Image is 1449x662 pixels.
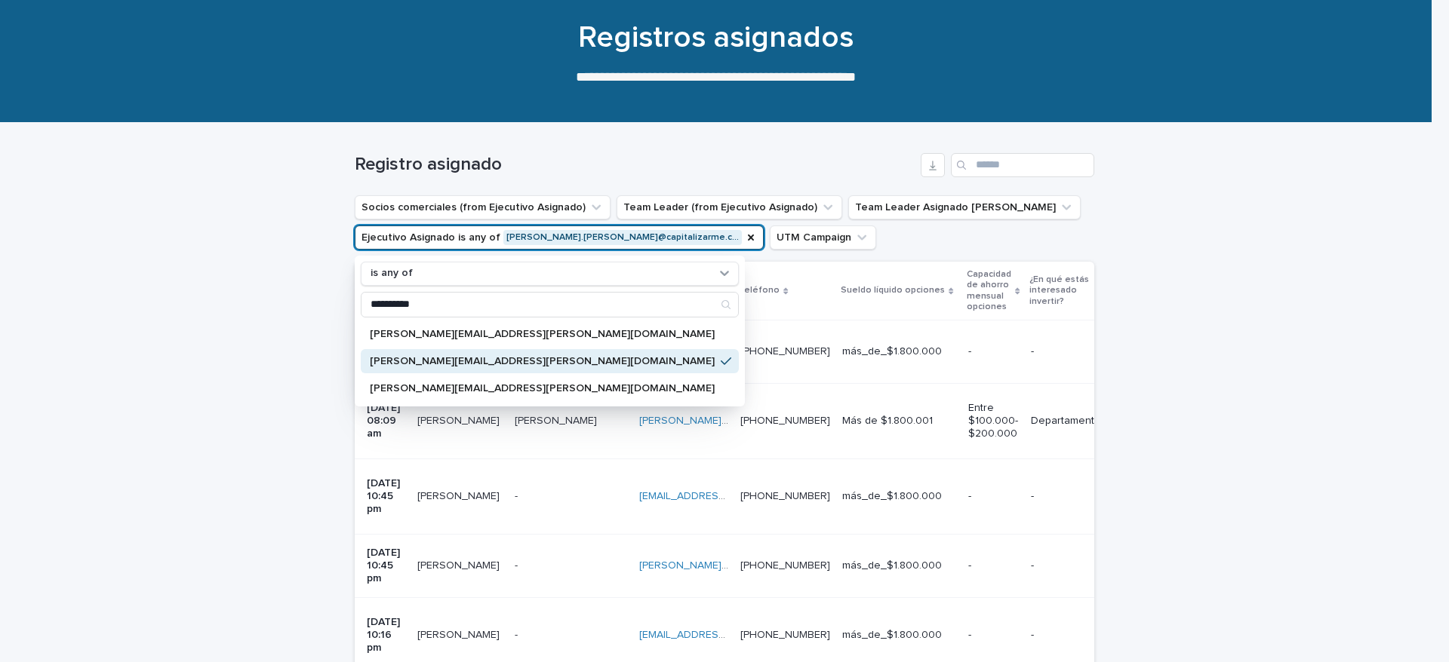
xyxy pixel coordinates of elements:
p: - [515,626,521,642]
p: - [1031,345,1106,358]
p: Claudia Magadán [417,487,503,503]
p: [DATE] 08:09 am [367,402,405,440]
p: - [1031,629,1106,642]
p: Capacidad de ahorro mensual opciones [967,266,1011,316]
p: [PERSON_NAME][EMAIL_ADDRESS][PERSON_NAME][DOMAIN_NAME] [370,329,715,339]
input: Search [361,293,738,317]
div: Search [361,292,739,317]
p: [DATE] 10:16 pm [367,616,405,654]
p: [DATE] 10:45 pm [367,547,405,584]
p: is any of [371,267,413,280]
a: [PHONE_NUMBER] [740,346,830,357]
p: - [1031,490,1106,503]
button: Ejecutivo Asignado [355,225,764,250]
h1: Registro asignado [355,154,915,176]
a: [PHONE_NUMBER] [740,630,830,640]
a: [PHONE_NUMBER] [740,415,830,426]
p: - [1031,559,1106,572]
a: [PHONE_NUMBER] [740,491,830,501]
p: más_de_$1.800.000 [842,490,956,503]
p: [PERSON_NAME] [515,412,600,428]
p: [PERSON_NAME][EMAIL_ADDRESS][PERSON_NAME][DOMAIN_NAME] [370,383,715,394]
p: [PERSON_NAME] [417,412,503,428]
a: [EMAIL_ADDRESS][DOMAIN_NAME] [639,491,810,501]
p: - [968,559,1018,572]
button: Socios comerciales (from Ejecutivo Asignado) [355,195,611,219]
p: más_de_$1.800.000 [842,559,956,572]
button: Team Leader Asignado LLamados [848,195,1081,219]
button: Team Leader (from Ejecutivo Asignado) [617,195,842,219]
p: [PERSON_NAME][EMAIL_ADDRESS][PERSON_NAME][DOMAIN_NAME] [370,356,715,366]
a: [EMAIL_ADDRESS][DOMAIN_NAME] [639,630,810,640]
p: Departamentos [1031,415,1106,428]
a: [PERSON_NAME][EMAIL_ADDRESS][DOMAIN_NAME] [639,560,892,571]
p: [DATE] 10:45 pm [367,477,405,515]
p: Sueldo líquido opciones [841,282,945,299]
p: - [968,629,1018,642]
a: [PERSON_NAME][EMAIL_ADDRESS][PERSON_NAME][DOMAIN_NAME] [639,415,974,426]
input: Search [951,153,1094,177]
p: - [968,345,1018,358]
p: Entre $100.000- $200.000 [968,402,1018,440]
p: Gabriel Cabañas [417,556,503,572]
p: ¿En qué estás interesado invertir? [1029,271,1100,310]
button: UTM Campaign [770,225,876,250]
p: - [968,490,1018,503]
p: Más de $1.800.001 [842,415,956,428]
p: - [515,556,521,572]
p: Sara Suarez Diaz [417,626,503,642]
p: Teléfono [739,282,780,299]
p: - [515,487,521,503]
p: más_de_$1.800.000 [842,629,956,642]
h1: Registros asignados [346,20,1086,56]
p: más_de_$1.800.000 [842,345,956,358]
a: [PHONE_NUMBER] [740,560,830,571]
